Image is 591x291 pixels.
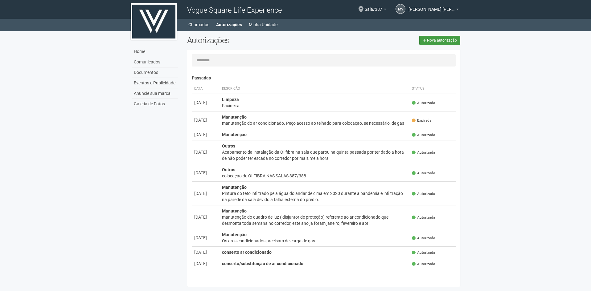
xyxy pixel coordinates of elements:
[408,1,455,12] span: Maria Vitoria Campos Mamede Maia
[222,185,247,190] strong: Manutenção
[222,167,235,172] strong: Outros
[132,57,178,67] a: Comunicados
[194,190,217,196] div: [DATE]
[222,208,247,213] strong: Manutenção
[132,99,178,109] a: Galeria de Fotos
[222,214,407,226] div: manutenção do quadro de luz ( disjuntor de proteção) referente ao ar condicionado que desmonta to...
[132,78,178,88] a: Eventos e Publicidade
[222,149,407,161] div: Acabamento da instalação da OI fibra na sala que parou na quinta passada por ter dado a hora de n...
[222,115,247,119] strong: Manutenção
[409,84,456,94] th: Status
[194,235,217,241] div: [DATE]
[412,191,435,196] span: Autorizada
[194,149,217,155] div: [DATE]
[187,36,319,45] h2: Autorizações
[132,46,178,57] a: Home
[222,97,239,102] strong: Limpeza
[419,36,460,45] a: Nova autorização
[412,171,435,176] span: Autorizada
[132,88,178,99] a: Anuncie sua marca
[412,150,435,155] span: Autorizada
[194,261,217,267] div: [DATE]
[408,8,459,13] a: [PERSON_NAME] [PERSON_NAME]
[194,117,217,123] div: [DATE]
[412,261,435,267] span: Autorizada
[194,249,217,255] div: [DATE]
[132,67,178,78] a: Documentos
[222,120,407,126] div: manutenção do ar condicionado. Peço acesso ao telhado para colocaçao, se necessário, de gas
[188,20,209,29] a: Chamados
[194,99,217,106] div: [DATE]
[222,238,407,244] div: Os ares condicionados precisam de carga de gas
[412,118,431,123] span: Expirada
[222,190,407,203] div: Pintura do teto infiltrado pela água do andar de cima em 2020 durante a pandemia e infiltração na...
[222,261,303,266] strong: conserto/substituição de ar condicionado
[131,3,177,40] img: logo.jpg
[194,170,217,176] div: [DATE]
[192,76,456,80] h4: Passadas
[249,20,277,29] a: Minha Unidade
[412,132,435,138] span: Autorizada
[222,132,247,137] strong: Manutenção
[194,214,217,220] div: [DATE]
[222,143,235,148] strong: Outros
[412,100,435,106] span: Autorizada
[427,38,457,42] span: Nova autorização
[216,20,242,29] a: Autorizações
[194,131,217,138] div: [DATE]
[222,103,407,109] div: Faxineira
[222,250,272,255] strong: conserto ar condicionado
[412,215,435,220] span: Autorizada
[412,236,435,241] span: Autorizada
[187,6,282,14] span: Vogue Square Life Experience
[396,4,405,14] a: MV
[365,8,386,13] a: Sala/387
[192,84,220,94] th: Data
[220,84,410,94] th: Descrição
[412,250,435,255] span: Autorizada
[222,232,247,237] strong: Manutenção
[365,1,382,12] span: Sala/387
[222,173,407,179] div: colocaçao de OI FIBRA NAS SALAS 387/388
